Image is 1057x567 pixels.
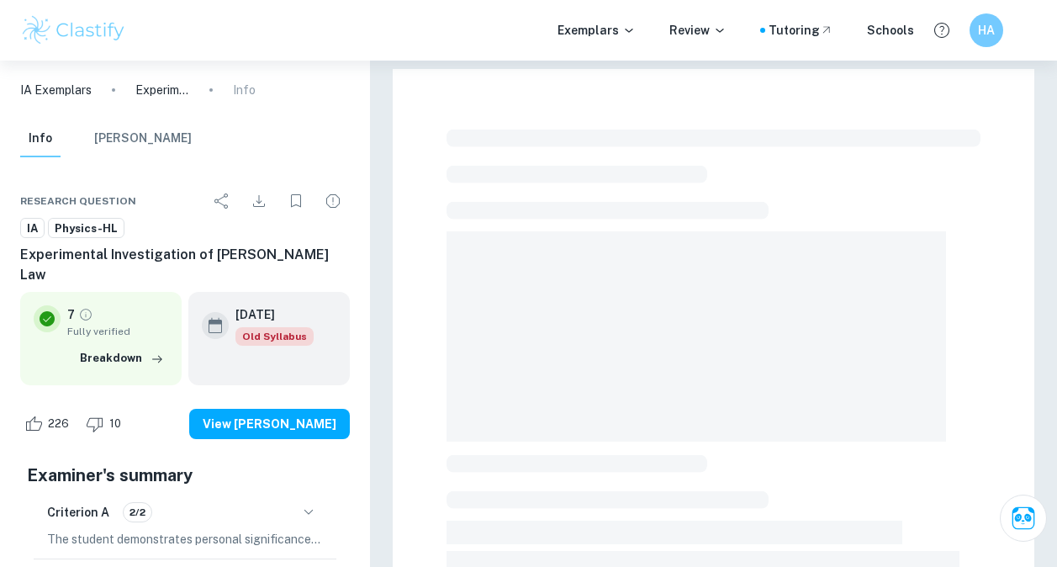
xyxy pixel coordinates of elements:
span: Fully verified [67,324,168,339]
h6: [DATE] [235,305,300,324]
a: Tutoring [769,21,833,40]
h6: Criterion A [47,503,109,522]
div: Like [20,411,78,437]
button: Help and Feedback [928,16,956,45]
span: Research question [20,193,136,209]
button: Ask Clai [1000,495,1047,542]
a: Schools [867,21,914,40]
h6: HA [977,21,996,40]
div: Download [242,184,276,218]
button: Breakdown [76,346,168,371]
p: 7 [67,305,75,324]
span: Old Syllabus [235,327,314,346]
h6: Experimental Investigation of [PERSON_NAME] Law [20,245,350,285]
p: Info [233,81,256,99]
span: 10 [100,416,130,432]
div: Report issue [316,184,350,218]
p: Review [669,21,727,40]
div: Share [205,184,239,218]
button: HA [970,13,1003,47]
a: IA Exemplars [20,81,92,99]
p: Exemplars [558,21,636,40]
span: Physics-HL [49,220,124,237]
h5: Examiner's summary [27,463,343,488]
p: Experimental Investigation of [PERSON_NAME] Law [135,81,189,99]
button: View [PERSON_NAME] [189,409,350,439]
button: [PERSON_NAME] [94,120,192,157]
a: Physics-HL [48,218,124,239]
p: The student demonstrates personal significance, interest, and curiosity in their choice of topic ... [47,530,323,548]
div: Bookmark [279,184,313,218]
span: 226 [39,416,78,432]
a: IA [20,218,45,239]
div: Starting from the May 2025 session, the Physics IA requirements have changed. It's OK to refer to... [235,327,314,346]
button: Info [20,120,61,157]
span: 2/2 [124,505,151,520]
span: IA [21,220,44,237]
img: Clastify logo [20,13,127,47]
a: Grade fully verified [78,307,93,322]
div: Dislike [82,411,130,437]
